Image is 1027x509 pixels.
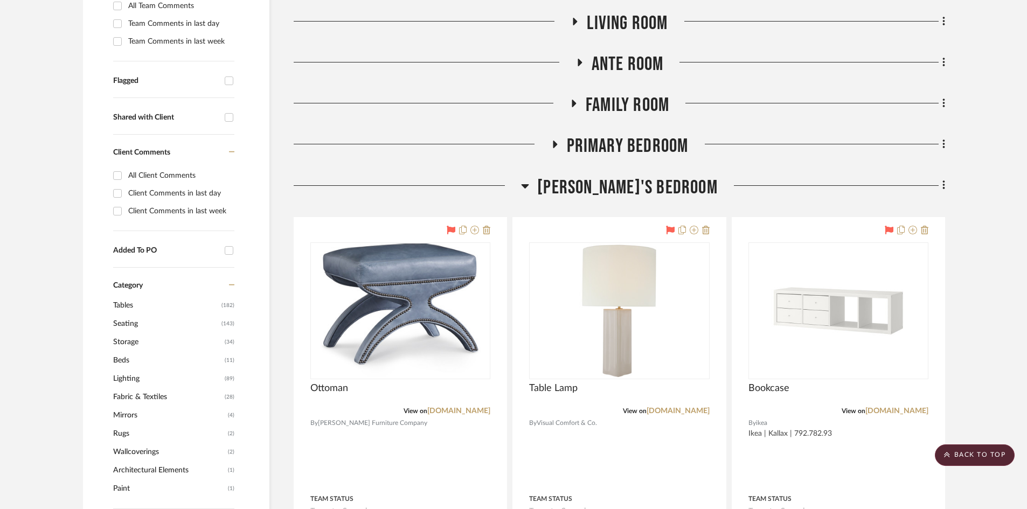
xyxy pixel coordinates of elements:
[748,418,756,428] span: By
[113,113,219,122] div: Shared with Client
[552,243,686,378] img: Table Lamp
[592,53,664,76] span: Ante Room
[228,443,234,461] span: (2)
[404,408,427,414] span: View on
[228,462,234,479] span: (1)
[537,418,597,428] span: Visual Comfort & Co.
[225,370,234,387] span: (89)
[310,418,318,428] span: By
[537,176,718,199] span: [PERSON_NAME]'s Bedroom
[113,461,225,479] span: Architectural Elements
[225,333,234,351] span: (34)
[842,408,865,414] span: View on
[318,418,427,428] span: [PERSON_NAME] Furniture Company
[113,351,222,369] span: Beds
[623,408,647,414] span: View on
[530,243,709,379] div: 0
[587,12,668,35] span: Living Room
[113,296,219,315] span: Tables
[113,424,225,443] span: Rugs
[113,388,222,406] span: Fabric & Textiles
[225,352,234,369] span: (11)
[756,418,767,428] span: ikea
[225,388,234,406] span: (28)
[586,94,669,117] span: Family Room
[113,281,143,290] span: Category
[113,479,225,498] span: Paint
[228,425,234,442] span: (2)
[320,243,481,378] img: Ottoman
[865,407,928,415] a: [DOMAIN_NAME]
[113,443,225,461] span: Wallcoverings
[310,494,353,504] div: Team Status
[128,185,232,202] div: Client Comments in last day
[128,167,232,184] div: All Client Comments
[748,494,792,504] div: Team Status
[529,382,578,394] span: Table Lamp
[221,315,234,332] span: (143)
[228,480,234,497] span: (1)
[529,418,537,428] span: By
[935,444,1015,466] scroll-to-top-button: BACK TO TOP
[771,243,906,378] img: Bookcase
[128,15,232,32] div: Team Comments in last day
[113,76,219,86] div: Flagged
[113,315,219,333] span: Seating
[427,407,490,415] a: [DOMAIN_NAME]
[113,149,170,156] span: Client Comments
[567,135,689,158] span: Primary Bedroom
[128,203,232,220] div: Client Comments in last week
[113,333,222,351] span: Storage
[647,407,710,415] a: [DOMAIN_NAME]
[529,494,572,504] div: Team Status
[113,369,222,388] span: Lighting
[113,406,225,424] span: Mirrors
[310,382,348,394] span: Ottoman
[221,297,234,314] span: (182)
[113,246,219,255] div: Added To PO
[128,33,232,50] div: Team Comments in last week
[748,382,789,394] span: Bookcase
[228,407,234,424] span: (4)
